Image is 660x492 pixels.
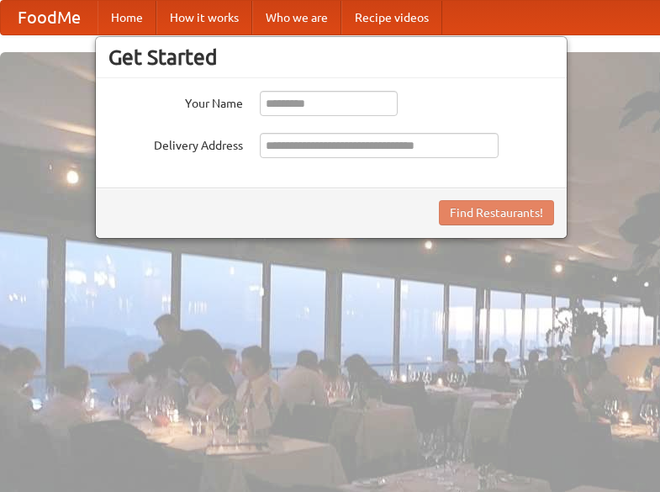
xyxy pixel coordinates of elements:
[439,200,554,225] button: Find Restaurants!
[98,1,156,34] a: Home
[108,133,243,154] label: Delivery Address
[252,1,341,34] a: Who we are
[1,1,98,34] a: FoodMe
[341,1,442,34] a: Recipe videos
[108,45,554,70] h3: Get Started
[108,91,243,112] label: Your Name
[156,1,252,34] a: How it works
